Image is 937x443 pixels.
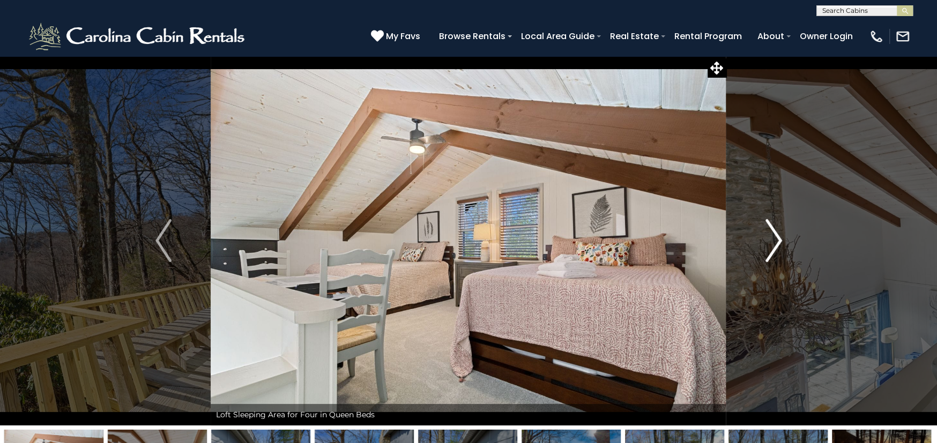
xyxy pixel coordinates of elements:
a: Browse Rentals [434,27,511,46]
a: Real Estate [605,27,664,46]
a: My Favs [371,29,423,43]
img: phone-regular-white.png [869,29,884,44]
a: About [752,27,790,46]
button: Next [726,56,821,425]
a: Rental Program [669,27,747,46]
span: My Favs [386,29,420,43]
a: Owner Login [794,27,858,46]
img: White-1-2.png [27,20,249,52]
a: Local Area Guide [516,27,600,46]
img: mail-regular-white.png [895,29,910,44]
img: arrow [765,219,782,262]
div: Loft Sleeping Area for Four in Queen Beds [211,404,726,425]
button: Previous [116,56,211,425]
img: arrow [155,219,172,262]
